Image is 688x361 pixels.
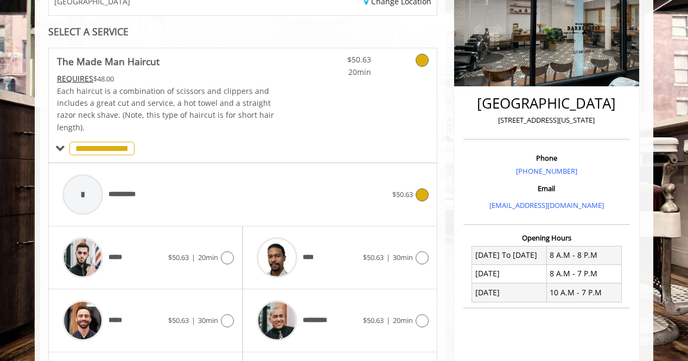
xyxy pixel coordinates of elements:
[516,166,577,176] a: [PHONE_NUMBER]
[307,66,371,78] span: 20min
[363,315,384,325] span: $50.63
[472,283,547,302] td: [DATE]
[192,252,195,262] span: |
[392,189,413,199] span: $50.63
[168,252,189,262] span: $50.63
[198,315,218,325] span: 30min
[466,154,627,162] h3: Phone
[489,200,604,210] a: [EMAIL_ADDRESS][DOMAIN_NAME]
[57,54,160,69] b: The Made Man Haircut
[393,315,413,325] span: 20min
[192,315,195,325] span: |
[466,115,627,126] p: [STREET_ADDRESS][US_STATE]
[307,54,371,66] span: $50.63
[168,315,189,325] span: $50.63
[546,264,621,283] td: 8 A.M - 7 P.M
[546,283,621,302] td: 10 A.M - 7 P.M
[57,86,274,132] span: Each haircut is a combination of scissors and clippers and includes a great cut and service, a ho...
[57,73,275,85] div: $48.00
[48,27,437,37] div: SELECT A SERVICE
[472,264,547,283] td: [DATE]
[57,73,93,84] span: This service needs some Advance to be paid before we block your appointment
[386,315,390,325] span: |
[393,252,413,262] span: 30min
[386,252,390,262] span: |
[198,252,218,262] span: 20min
[466,96,627,111] h2: [GEOGRAPHIC_DATA]
[546,246,621,264] td: 8 A.M - 8 P.M
[472,246,547,264] td: [DATE] To [DATE]
[463,234,630,242] h3: Opening Hours
[466,185,627,192] h3: Email
[363,252,384,262] span: $50.63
